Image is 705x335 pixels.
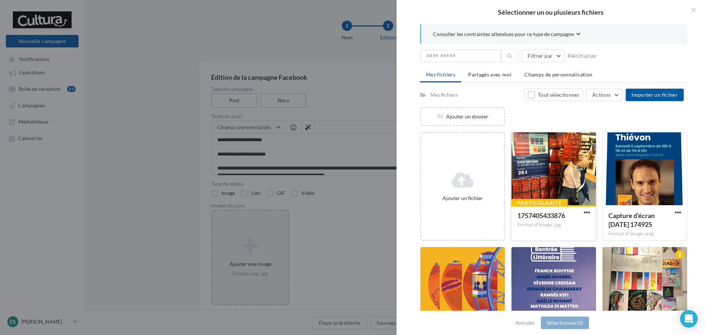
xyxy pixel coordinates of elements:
div: Ajouter un fichier [424,195,501,202]
button: Annuler [513,318,538,327]
button: Filtrer par [521,50,565,62]
button: Consulter les contraintes attendues pour ce type de campagne [433,30,581,39]
span: Actions [592,92,611,98]
span: Importer un fichier [632,92,678,98]
h2: Sélectionner un ou plusieurs fichiers [408,9,693,15]
span: Mes fichiers [426,71,455,78]
span: Partagés avec moi [468,71,511,78]
div: Format d'image: jpg [517,222,590,228]
button: Réinitialiser [565,51,600,60]
button: Tout sélectionner [524,89,583,101]
div: Particularité [511,199,568,207]
button: Sélectionner(0) [541,317,589,329]
span: (0) [577,320,583,326]
span: Consulter les contraintes attendues pour ce type de campagne [433,31,574,38]
div: Ajouter un dossier [421,113,504,120]
span: 1757405433876 [517,211,565,220]
div: Mes fichiers [430,91,458,99]
span: Capture d’écran 2025-09-04 174925 [608,211,655,228]
div: Open Intercom Messenger [680,310,698,328]
div: Format d'image: png [608,231,681,237]
button: Importer un fichier [626,89,684,101]
button: Actions [586,89,623,101]
span: Champs de personnalisation [524,71,592,78]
